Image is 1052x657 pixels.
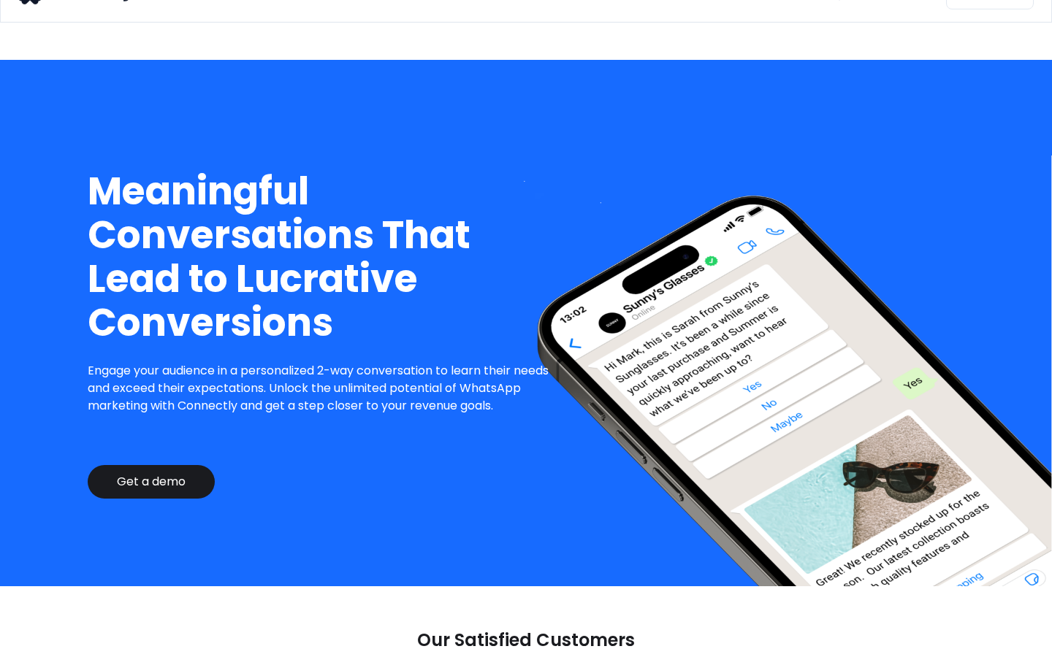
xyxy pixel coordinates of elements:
aside: Language selected: English [15,631,88,652]
p: Our Satisfied Customers [417,630,635,650]
a: Get a demo [88,465,215,499]
h1: Meaningful Conversations That Lead to Lucrative Conversions [88,169,560,345]
div: Get a demo [117,474,186,489]
p: Engage your audience in a personalized 2-way conversation to learn their needs and exceed their e... [88,362,560,415]
ul: Language list [29,631,88,652]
